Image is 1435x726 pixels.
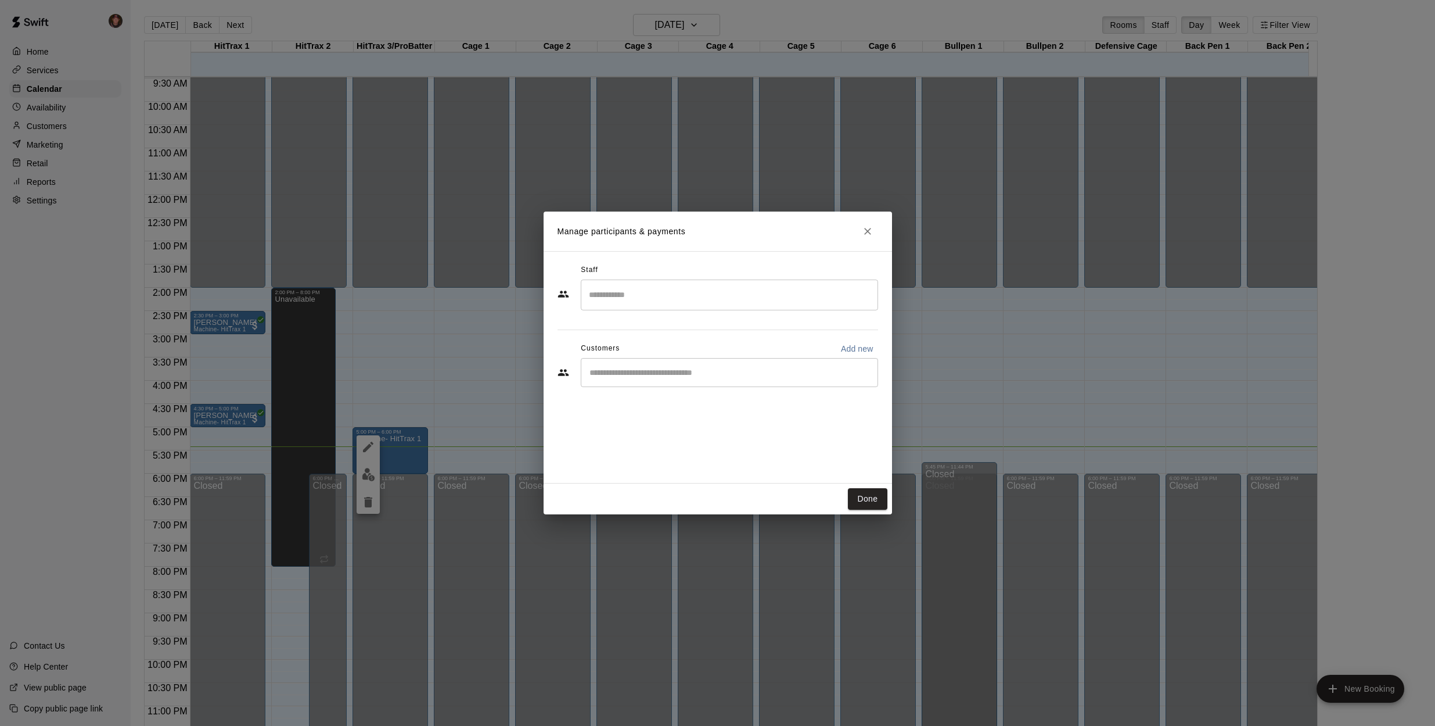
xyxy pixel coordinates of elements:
[558,288,569,300] svg: Staff
[857,221,878,242] button: Close
[848,488,887,510] button: Done
[558,367,569,378] svg: Customers
[581,339,620,358] span: Customers
[581,261,598,280] span: Staff
[841,343,873,355] p: Add new
[836,339,878,358] button: Add new
[581,280,878,310] div: Search staff
[581,358,878,387] div: Start typing to search customers...
[558,226,686,238] p: Manage participants & payments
